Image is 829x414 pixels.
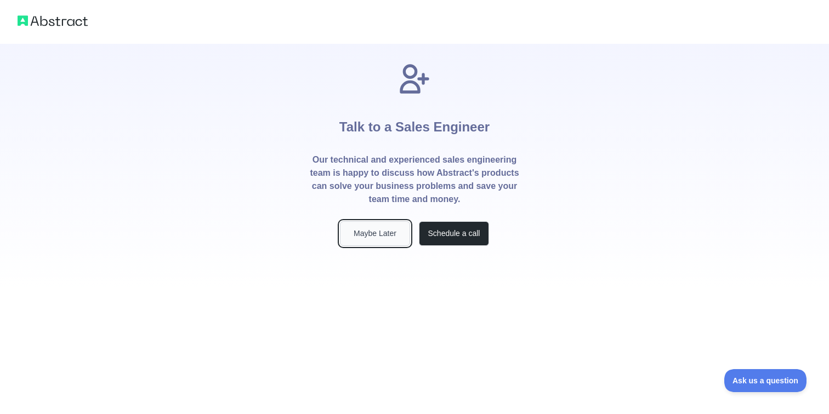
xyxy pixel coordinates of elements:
[724,369,807,392] iframe: Toggle Customer Support
[339,96,490,153] h1: Talk to a Sales Engineer
[419,221,489,246] button: Schedule a call
[340,221,410,246] button: Maybe Later
[309,153,520,206] p: Our technical and experienced sales engineering team is happy to discuss how Abstract's products ...
[18,13,88,28] img: Abstract logo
